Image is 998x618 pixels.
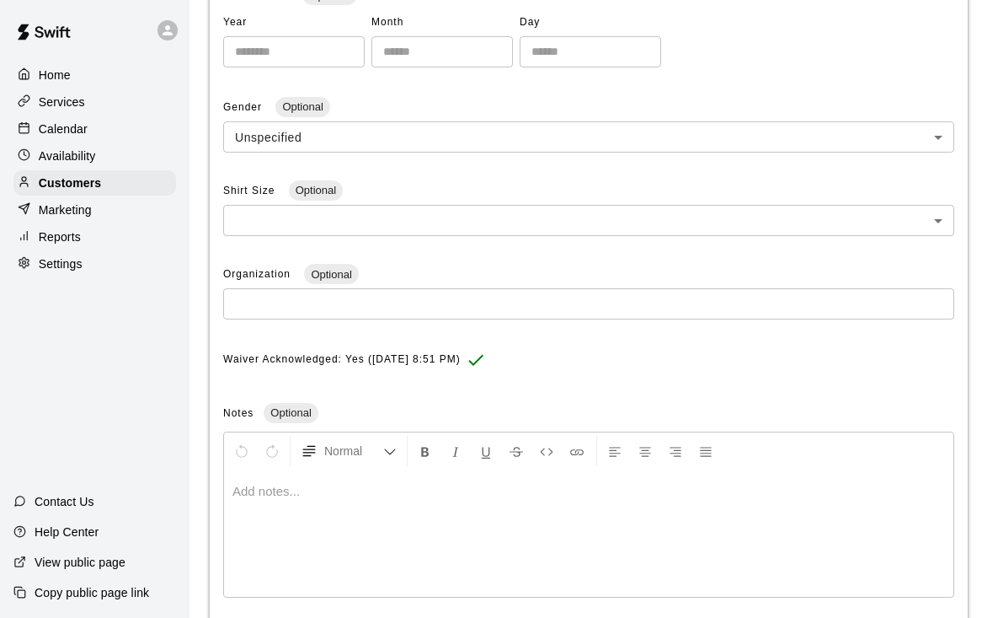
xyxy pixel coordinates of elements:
p: Marketing [39,202,92,218]
p: Calendar [39,121,88,137]
span: Waiver Acknowledged: Yes ([DATE] 8:51 PM) [223,347,461,373]
button: Format Italics [441,436,470,466]
button: Center Align [631,436,659,466]
button: Left Align [600,436,629,466]
span: Shirt Size [223,185,279,196]
button: Right Align [661,436,690,466]
p: Help Center [35,524,99,540]
button: Format Bold [411,436,440,466]
p: Contact Us [35,493,94,510]
p: Reports [39,228,81,245]
button: Undo [227,436,256,466]
button: Redo [258,436,286,466]
span: Optional [289,184,343,196]
span: Month [371,9,513,36]
span: Optional [264,406,318,419]
a: Marketing [13,197,176,223]
a: Home [13,62,176,88]
span: Optional [275,100,329,113]
a: Customers [13,170,176,196]
p: Availability [39,148,96,164]
div: Unspecified [223,121,954,153]
button: Justify Align [691,436,720,466]
a: Availability [13,143,176,169]
p: Settings [39,255,83,272]
p: Copy public page link [35,584,149,601]
button: Format Strikethrough [502,436,531,466]
p: Services [39,94,85,110]
button: Format Underline [472,436,500,466]
span: Notes [223,407,254,419]
a: Calendar [13,116,176,142]
button: Insert Link [563,436,591,466]
a: Services [13,89,176,115]
button: Insert Code [532,436,561,466]
span: Normal [324,443,383,459]
a: Settings [13,251,176,277]
p: Home [39,67,71,83]
p: Customers [39,175,101,191]
span: Year [223,9,365,36]
a: Reports [13,224,176,250]
button: Formatting Options [294,436,403,466]
span: Gender [223,101,265,113]
p: View public page [35,554,125,571]
span: Organization [223,268,294,280]
span: Day [520,9,661,36]
span: Optional [304,268,358,281]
